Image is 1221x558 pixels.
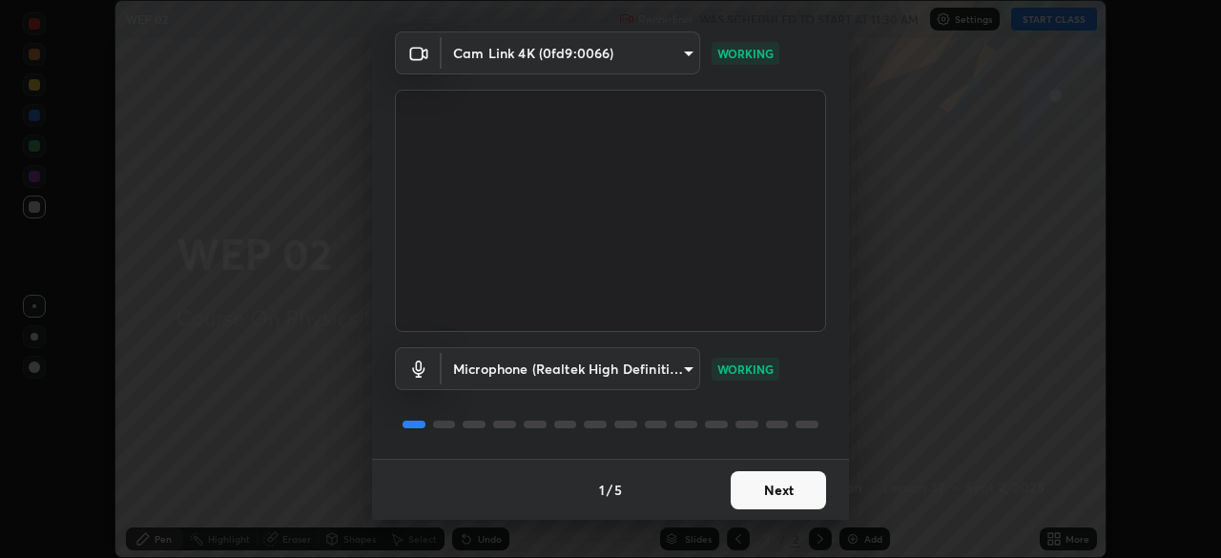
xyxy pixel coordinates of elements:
h4: 5 [614,480,622,500]
h4: 1 [599,480,605,500]
p: WORKING [717,45,774,62]
div: Cam Link 4K (0fd9:0066) [442,31,700,74]
h4: / [607,480,612,500]
div: Cam Link 4K (0fd9:0066) [442,347,700,390]
button: Next [731,471,826,509]
p: WORKING [717,361,774,378]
